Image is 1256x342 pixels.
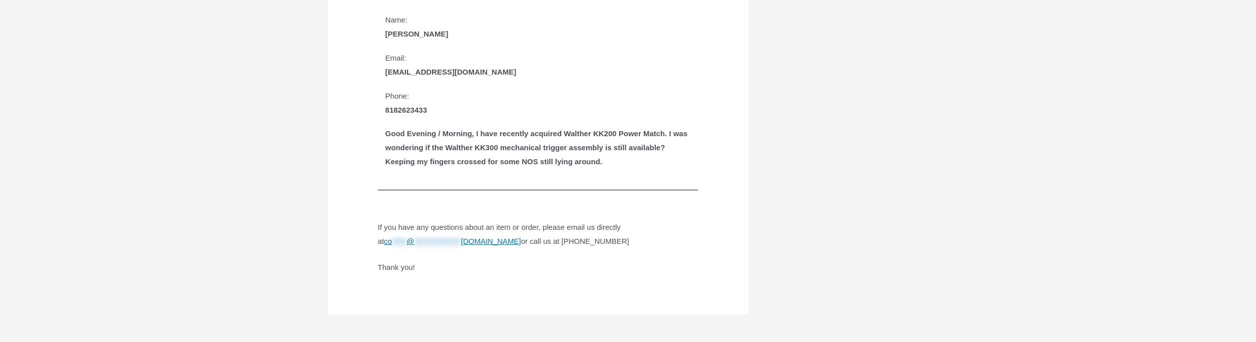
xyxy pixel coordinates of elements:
[385,51,691,65] div: Email:
[384,237,521,245] span: This contact has been encoded by Anti-Spam by CleanTalk. Click to decode. To finish the decoding ...
[385,13,691,27] div: Name:
[385,89,691,103] div: Phone:
[385,103,691,117] div: 8182623433
[378,260,698,274] p: Thank you!
[385,27,691,41] div: [PERSON_NAME]
[385,127,691,169] div: Good Evening / Morning, I have recently acquired Walther KK200 Power Match. I was wondering if th...
[378,220,698,248] p: If you have any questions about an item or order, please email us directly at or call us at [PHON...
[385,65,691,79] div: [EMAIL_ADDRESS][DOMAIN_NAME]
